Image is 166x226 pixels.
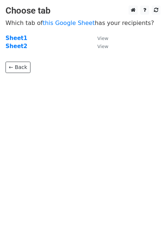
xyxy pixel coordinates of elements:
[90,43,108,50] a: View
[90,35,108,41] a: View
[6,19,160,27] p: Which tab of has your recipients?
[6,62,30,73] a: ← Back
[97,44,108,49] small: View
[43,19,95,26] a: this Google Sheet
[97,36,108,41] small: View
[6,6,160,16] h3: Choose tab
[6,43,27,50] a: Sheet2
[6,35,27,41] a: Sheet1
